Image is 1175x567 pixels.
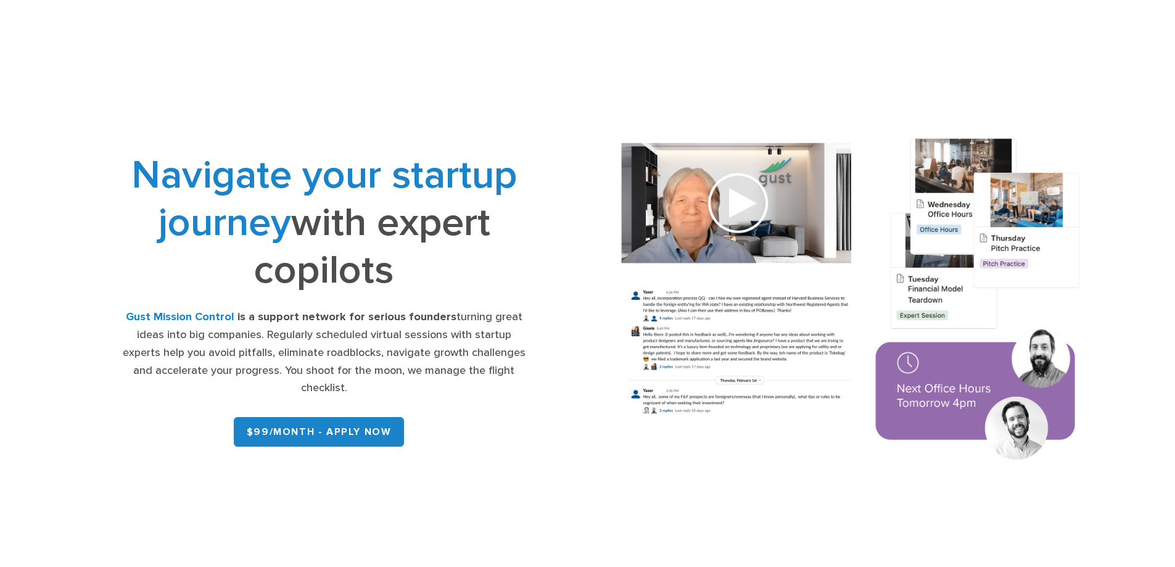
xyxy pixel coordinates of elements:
[131,151,517,246] span: Navigate your startup journey
[126,310,234,323] strong: Gust Mission Control
[597,120,1106,483] img: Composition of calendar events, a video call presentation, and chat rooms
[234,417,405,447] a: $99/month - APPLY NOW
[120,308,527,397] div: turning great ideas into big companies. Regularly scheduled virtual sessions with startup experts...
[237,310,456,323] strong: is a support network for serious founders
[120,151,527,294] h1: with expert copilots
